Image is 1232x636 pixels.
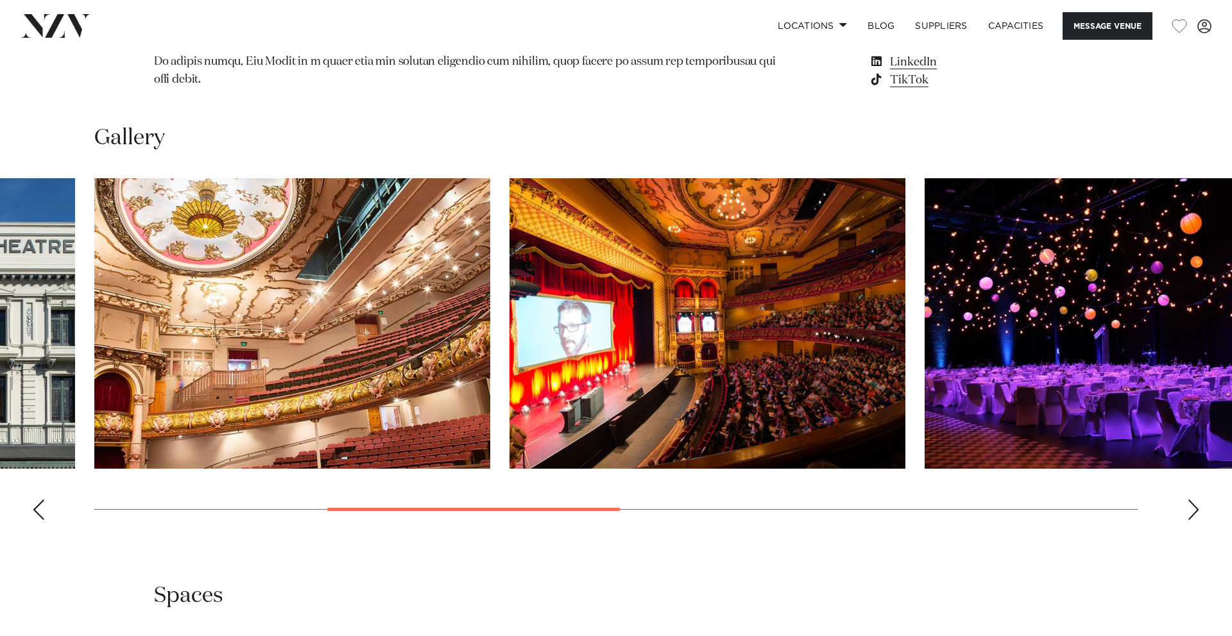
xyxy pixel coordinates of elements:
[857,12,905,40] a: BLOG
[767,12,857,40] a: Locations
[978,12,1054,40] a: Capacities
[94,124,165,153] h2: Gallery
[869,53,1078,71] a: LinkedIn
[1063,12,1152,40] button: Message Venue
[94,178,490,469] swiper-slide: 3 / 9
[509,178,905,469] swiper-slide: 4 / 9
[21,14,90,37] img: nzv-logo.png
[154,582,223,610] h2: Spaces
[905,12,977,40] a: SUPPLIERS
[869,71,1078,89] a: TikTok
